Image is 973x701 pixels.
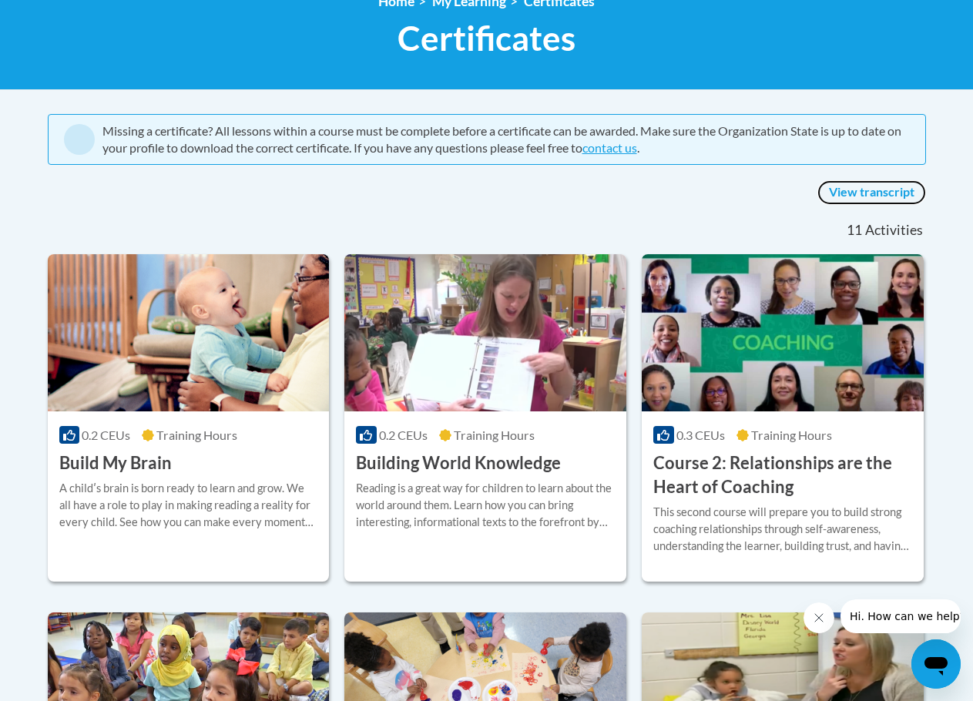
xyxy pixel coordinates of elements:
span: Training Hours [156,428,237,442]
span: 0.2 CEUs [379,428,428,442]
span: Activities [865,222,923,239]
span: 11 [847,222,862,239]
div: Missing a certificate? All lessons within a course must be complete before a certificate can be a... [102,122,910,156]
a: contact us [582,140,637,155]
a: Course Logo0.2 CEUsTraining Hours Build My BrainA childʹs brain is born ready to learn and grow. ... [48,254,330,582]
span: Hi. How can we help? [9,11,125,23]
img: Course Logo [344,254,626,411]
span: 0.2 CEUs [82,428,130,442]
span: Certificates [398,18,575,59]
iframe: Close message [804,602,834,633]
a: View transcript [817,180,926,205]
span: 0.3 CEUs [676,428,725,442]
img: Course Logo [642,254,924,411]
h3: Building World Knowledge [356,451,561,475]
a: Course Logo0.2 CEUsTraining Hours Building World KnowledgeReading is a great way for children to ... [344,254,626,582]
div: This second course will prepare you to build strong coaching relationships through self-awareness... [653,504,912,555]
img: Course Logo [48,254,330,411]
iframe: Button to launch messaging window [911,639,961,689]
iframe: Message from company [840,599,961,633]
a: Course Logo0.3 CEUsTraining Hours Course 2: Relationships are the Heart of CoachingThis second co... [642,254,924,582]
h3: Course 2: Relationships are the Heart of Coaching [653,451,912,499]
div: A childʹs brain is born ready to learn and grow. We all have a role to play in making reading a r... [59,480,318,531]
span: Training Hours [454,428,535,442]
h3: Build My Brain [59,451,172,475]
span: Training Hours [751,428,832,442]
div: Reading is a great way for children to learn about the world around them. Learn how you can bring... [356,480,615,531]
